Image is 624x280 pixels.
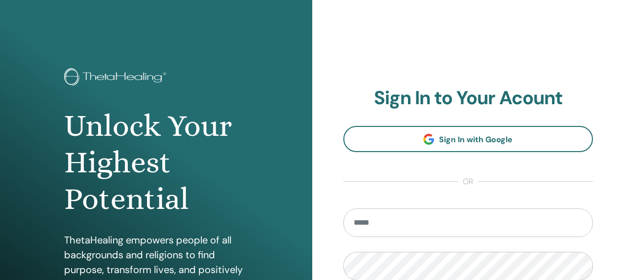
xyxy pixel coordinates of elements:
[343,126,593,152] a: Sign In with Google
[343,87,593,110] h2: Sign In to Your Acount
[458,176,478,188] span: or
[439,134,513,145] span: Sign In with Google
[64,108,248,218] h1: Unlock Your Highest Potential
